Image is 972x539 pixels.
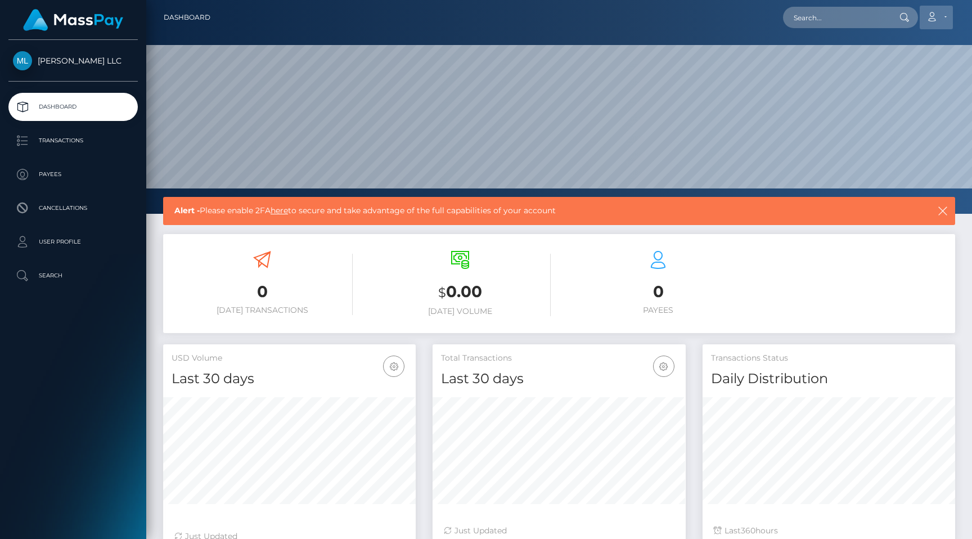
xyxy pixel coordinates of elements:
h5: USD Volume [172,353,407,364]
h6: Payees [568,306,749,315]
a: User Profile [8,228,138,256]
input: Search... [783,7,889,28]
p: Search [13,267,133,284]
a: Search [8,262,138,290]
a: Cancellations [8,194,138,222]
h4: Daily Distribution [711,369,947,389]
h6: [DATE] Volume [370,307,551,316]
h5: Transactions Status [711,353,947,364]
a: Dashboard [164,6,210,29]
div: Last hours [714,525,944,537]
h4: Last 30 days [172,369,407,389]
a: here [271,205,288,215]
a: Payees [8,160,138,188]
a: Dashboard [8,93,138,121]
h4: Last 30 days [441,369,677,389]
a: Transactions [8,127,138,155]
h3: 0 [568,281,749,303]
p: Transactions [13,132,133,149]
div: Just Updated [444,525,674,537]
p: Payees [13,166,133,183]
img: MassPay Logo [23,9,123,31]
h3: 0.00 [370,281,551,304]
h5: Total Transactions [441,353,677,364]
b: Alert - [174,205,200,215]
span: Please enable 2FA to secure and take advantage of the full capabilities of your account [174,205,859,217]
p: User Profile [13,233,133,250]
h3: 0 [172,281,353,303]
small: $ [438,285,446,300]
p: Cancellations [13,200,133,217]
span: 360 [741,525,755,536]
p: Dashboard [13,98,133,115]
img: MiCard LLC [13,51,32,70]
h6: [DATE] Transactions [172,306,353,315]
span: [PERSON_NAME] LLC [8,56,138,66]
